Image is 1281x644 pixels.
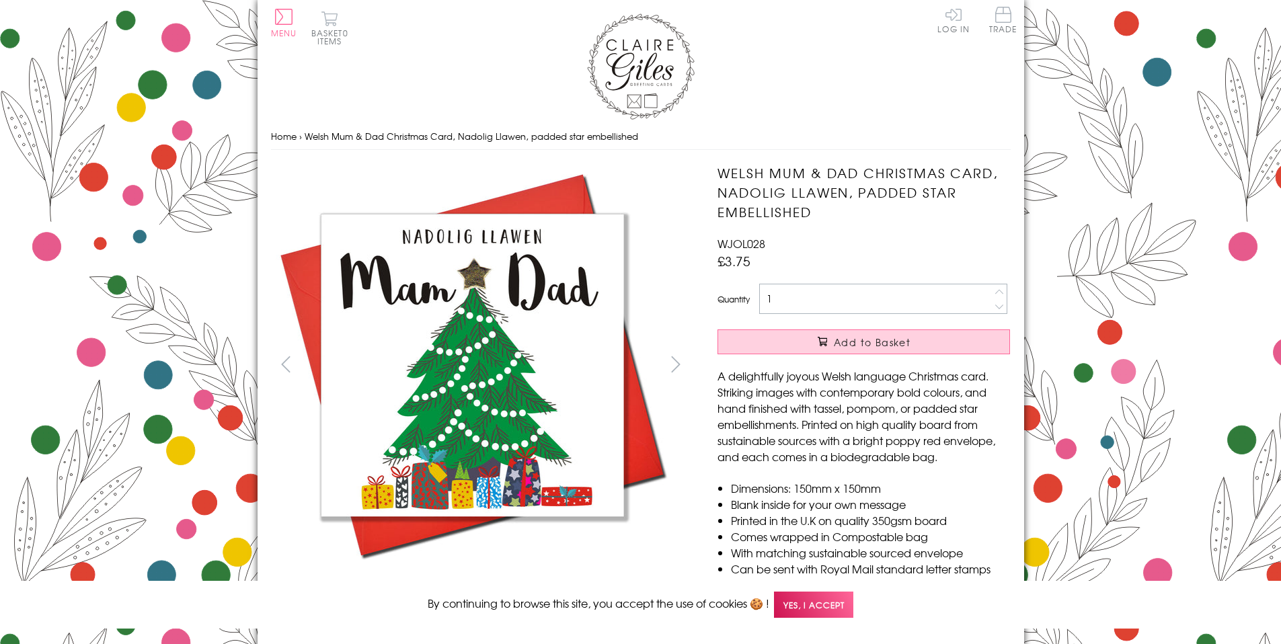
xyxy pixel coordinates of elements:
li: Printed in the U.K on quality 350gsm board [731,512,1010,528]
button: prev [271,349,301,379]
a: Log In [937,7,970,33]
li: Comes wrapped in Compostable bag [731,528,1010,545]
span: Yes, I accept [774,592,853,618]
span: 0 items [317,27,348,47]
img: Welsh Mum & Dad Christmas Card, Nadolig Llawen, padded star embellished [270,163,674,567]
span: Add to Basket [834,335,910,349]
p: A delightfully joyous Welsh language Christmas card. Striking images with contemporary bold colou... [717,368,1010,465]
span: › [299,130,302,143]
li: Blank inside for your own message [731,496,1010,512]
li: Can be sent with Royal Mail standard letter stamps [731,561,1010,577]
button: Add to Basket [717,329,1010,354]
span: £3.75 [717,251,750,270]
span: Menu [271,27,297,39]
button: Menu [271,9,297,37]
nav: breadcrumbs [271,123,1011,151]
span: Trade [989,7,1017,33]
h1: Welsh Mum & Dad Christmas Card, Nadolig Llawen, padded star embellished [717,163,1010,221]
span: WJOL028 [717,235,765,251]
li: Dimensions: 150mm x 150mm [731,480,1010,496]
li: With matching sustainable sourced envelope [731,545,1010,561]
img: Welsh Mum & Dad Christmas Card, Nadolig Llawen, padded star embellished [691,163,1094,567]
button: next [660,349,691,379]
a: Trade [989,7,1017,36]
button: Basket0 items [311,11,348,45]
label: Quantity [717,293,750,305]
a: Home [271,130,297,143]
img: Claire Giles Greetings Cards [587,13,695,120]
span: Welsh Mum & Dad Christmas Card, Nadolig Llawen, padded star embellished [305,130,638,143]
